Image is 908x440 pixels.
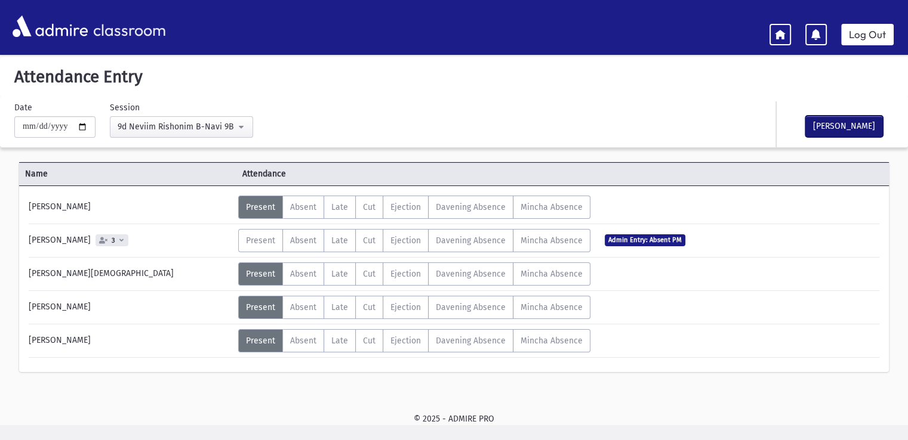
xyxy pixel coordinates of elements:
span: Present [246,269,275,279]
span: Ejection [390,236,421,246]
span: Davening Absence [436,236,506,246]
div: AttTypes [238,329,590,352]
span: Davening Absence [436,202,506,212]
div: AttTypes [238,296,590,319]
a: Log Out [841,24,894,45]
span: Attendance [236,168,454,180]
span: classroom [91,11,166,42]
span: 3 [109,237,118,244]
span: Present [246,236,275,246]
span: Cut [363,302,375,312]
span: Ejection [390,269,421,279]
button: 9d Neviim Rishonim B-Navi 9B Rishonim(3:13PM-3:55PM) [110,116,253,138]
span: Present [246,202,275,212]
span: Absent [290,236,316,246]
span: Late [331,202,348,212]
span: Late [331,336,348,346]
img: AdmirePro [10,13,91,40]
span: Mincha Absence [521,236,583,246]
span: Mincha Absence [521,202,583,212]
div: AttTypes [238,262,590,286]
span: Cut [363,336,375,346]
span: Ejection [390,336,421,346]
span: Absent [290,336,316,346]
span: Late [331,269,348,279]
span: Absent [290,269,316,279]
label: Date [14,101,32,114]
span: Mincha Absence [521,336,583,346]
div: © 2025 - ADMIRE PRO [19,413,889,425]
span: Davening Absence [436,302,506,312]
span: Cut [363,202,375,212]
span: Name [19,168,236,180]
button: [PERSON_NAME] [805,116,883,137]
div: [PERSON_NAME] [23,196,238,219]
span: Ejection [390,302,421,312]
div: [PERSON_NAME][DEMOGRAPHIC_DATA] [23,262,238,286]
span: Mincha Absence [521,302,583,312]
span: Davening Absence [436,336,506,346]
span: Admin Entry: Absent PM [605,234,685,246]
span: Ejection [390,202,421,212]
span: Cut [363,236,375,246]
h5: Attendance Entry [10,67,898,87]
div: [PERSON_NAME] [23,329,238,352]
span: Mincha Absence [521,269,583,279]
span: Present [246,336,275,346]
span: Absent [290,202,316,212]
div: AttTypes [238,229,590,252]
div: [PERSON_NAME] [23,229,238,252]
div: 9d Neviim Rishonim B-Navi 9B Rishonim(3:13PM-3:55PM) [118,120,236,133]
span: Late [331,236,348,246]
label: Session [110,101,140,114]
span: Absent [290,302,316,312]
span: Cut [363,269,375,279]
div: [PERSON_NAME] [23,296,238,319]
span: Late [331,302,348,312]
span: Davening Absence [436,269,506,279]
span: Present [246,302,275,312]
div: AttTypes [238,196,590,219]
